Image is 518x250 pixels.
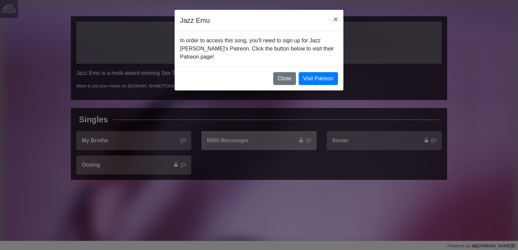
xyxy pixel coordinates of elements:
[273,72,296,85] button: Close
[175,31,343,66] div: In order to access this song, you'll need to sign up for Jazz [PERSON_NAME]'s Patreon. Click the ...
[299,72,338,85] a: Visit Patreon
[180,15,210,25] h5: Jazz Emu
[333,15,338,24] span: ×
[328,10,343,29] button: Close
